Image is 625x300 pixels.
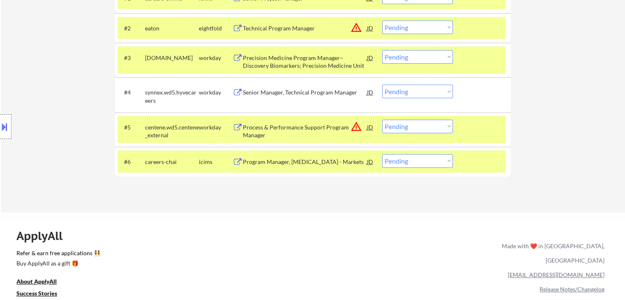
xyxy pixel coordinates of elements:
a: Refer & earn free applications 👯‍♀️ [16,250,330,259]
div: Senior Manager, Technical Program Manager [243,88,367,97]
a: About ApplyAll [16,277,68,287]
a: [EMAIL_ADDRESS][DOMAIN_NAME] [508,271,604,278]
div: Made with ❤️ in [GEOGRAPHIC_DATA], [GEOGRAPHIC_DATA] [498,239,604,268]
div: icims [199,158,233,166]
div: Technical Program Manager [243,24,367,32]
div: [DOMAIN_NAME] [145,54,199,62]
div: workday [199,123,233,132]
div: JD [366,50,374,65]
div: careers-chai [145,158,199,166]
div: synnex.wd5.hyvecareers [145,88,199,104]
div: eightfold [199,24,233,32]
div: workday [199,88,233,97]
a: Buy ApplyAll as a gift 🎁 [16,259,99,269]
div: JD [366,154,374,169]
div: eaton [145,24,199,32]
a: Success Stories [16,289,68,299]
div: Precision Medicine Program Manager– Discovery Biomarkers; Precision Medicine Unit [243,54,367,70]
div: JD [366,85,374,99]
a: Release Notes/Changelog [540,286,604,293]
button: warning_amber [351,22,362,33]
div: centene.wd5.centene_external [145,123,199,139]
u: About ApplyAll [16,278,57,285]
div: ApplyAll [16,229,72,243]
button: warning_amber [351,121,362,132]
u: Success Stories [16,290,57,297]
div: Program Manager, [MEDICAL_DATA] - Markets [243,158,367,166]
div: Buy ApplyAll as a gift 🎁 [16,261,99,266]
div: #2 [124,24,138,32]
div: JD [366,120,374,134]
div: JD [366,21,374,35]
div: workday [199,54,233,62]
div: Process & Performance Support Program Manager [243,123,367,139]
